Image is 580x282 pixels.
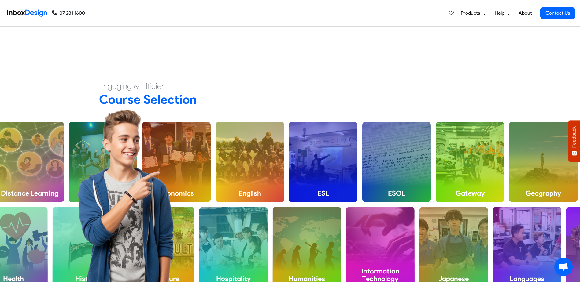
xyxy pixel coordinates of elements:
a: Help [492,7,513,19]
a: 07 281 1600 [52,9,85,17]
a: Products [458,7,489,19]
h4: ESOL [362,184,431,202]
a: Open chat [554,258,573,276]
button: Feedback - Show survey [568,120,580,162]
h2: Course Selection [99,92,481,107]
span: Help [495,9,507,17]
a: About [517,7,534,19]
h4: Engaging & Efficient [99,81,481,92]
a: Contact Us [540,7,575,19]
span: Products [461,9,482,17]
h4: English [216,184,284,202]
h4: ESL [289,184,357,202]
span: Feedback [571,126,577,148]
h4: Gateway [436,184,504,202]
h4: Geography [509,184,578,202]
